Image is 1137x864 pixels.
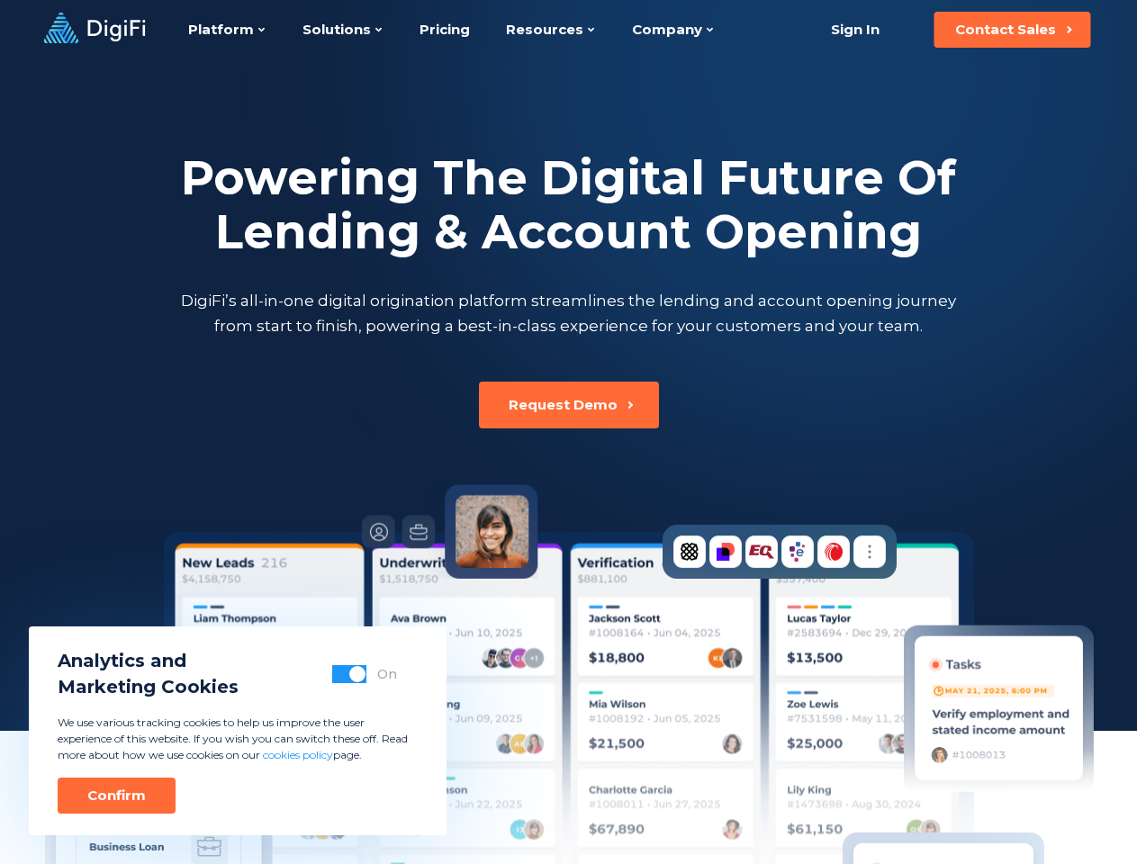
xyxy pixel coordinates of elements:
[263,748,333,761] a: cookies policy
[509,396,618,414] div: Request Demo
[177,151,961,259] h2: Powering The Digital Future Of Lending & Account Opening
[58,715,418,763] p: We use various tracking cookies to help us improve the user experience of this website. If you wi...
[479,382,659,428] button: Request Demo
[87,787,146,805] div: Confirm
[377,665,397,683] div: On
[955,21,1056,39] div: Contact Sales
[58,648,239,674] span: Analytics and
[58,674,239,700] span: Marketing Cookies
[808,12,901,48] a: Sign In
[58,778,176,814] button: Confirm
[934,12,1090,48] button: Contact Sales
[177,288,961,338] p: DigiFi’s all-in-one digital origination platform streamlines the lending and account opening jour...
